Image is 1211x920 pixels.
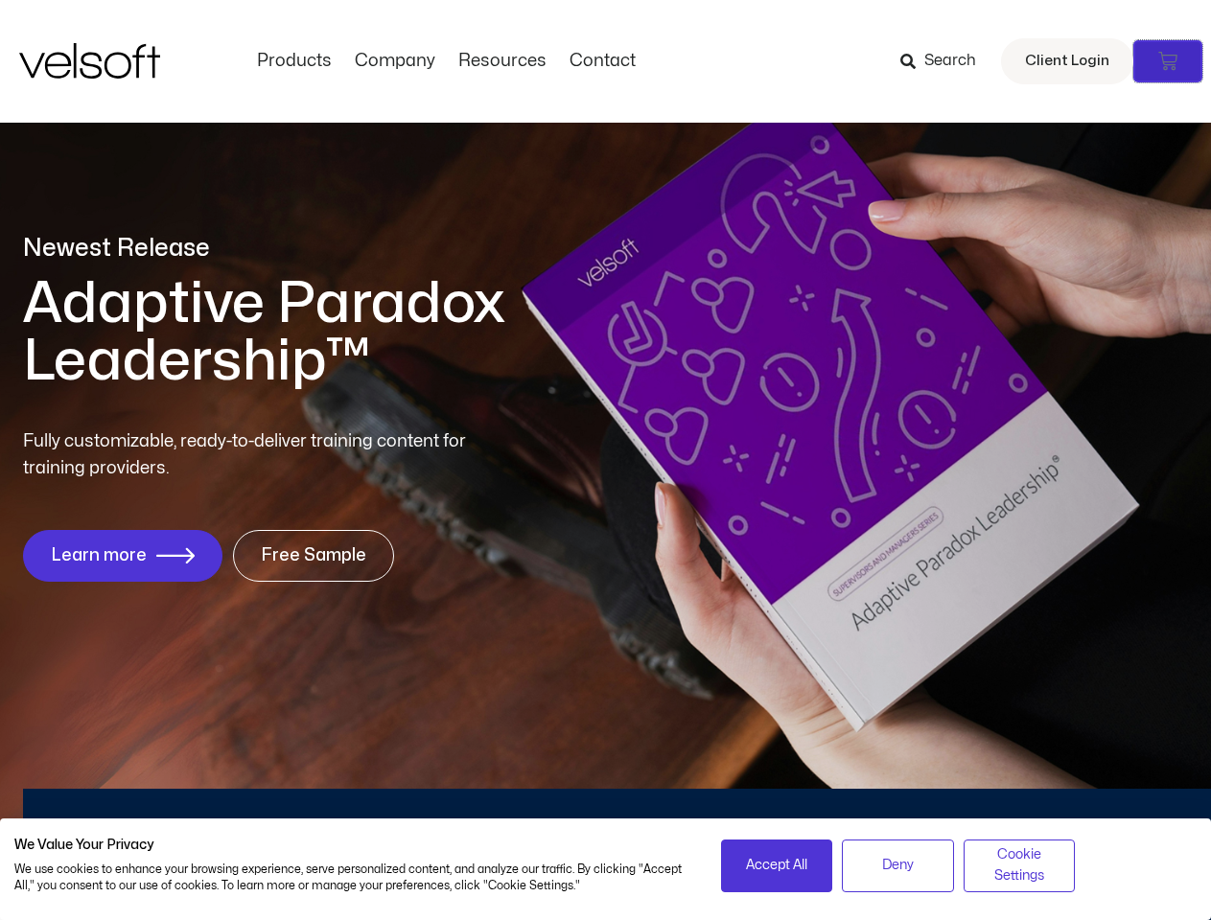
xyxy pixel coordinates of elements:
nav: Menu [245,51,647,72]
span: Learn more [51,546,147,565]
iframe: chat widget [967,878,1201,920]
span: Deny [882,855,914,876]
button: Accept all cookies [721,839,833,892]
p: Fully customizable, ready-to-deliver training content for training providers. [23,428,501,482]
span: Client Login [1025,49,1109,74]
span: Cookie Settings [976,844,1063,887]
span: Free Sample [261,546,366,565]
button: Deny all cookies [842,839,954,892]
img: Velsoft Training Materials [19,43,160,79]
button: Adjust cookie preferences [964,839,1076,892]
a: Learn more [23,530,222,582]
span: Search [924,49,976,74]
p: Newest Release [23,232,723,265]
a: Search [900,45,990,78]
a: Free Sample [233,530,394,582]
span: Accept All [746,855,807,876]
a: ContactMenu Toggle [558,51,647,72]
a: Client Login [1001,38,1133,84]
h2: We Value Your Privacy [14,837,692,854]
a: ProductsMenu Toggle [245,51,343,72]
a: CompanyMenu Toggle [343,51,447,72]
a: ResourcesMenu Toggle [447,51,558,72]
h1: Adaptive Paradox Leadership™ [23,275,723,390]
p: We use cookies to enhance your browsing experience, serve personalized content, and analyze our t... [14,862,692,894]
